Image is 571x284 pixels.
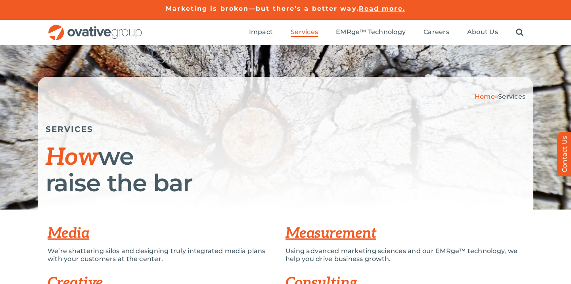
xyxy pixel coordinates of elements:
a: Impact [249,28,273,37]
a: Read more. [359,5,405,12]
a: Search [516,28,523,37]
span: Careers [423,28,449,36]
span: Impact [249,28,273,36]
a: EMRge™ Technology [336,28,406,37]
h1: we raise the bar [46,144,525,196]
a: Home [475,93,495,100]
span: EMRge™ Technology [336,28,406,36]
span: Services [498,93,525,100]
span: About Us [467,28,498,36]
a: About Us [467,28,498,37]
span: How [46,143,98,172]
p: We’re shattering silos and designing truly integrated media plans with your customers at the center. [48,247,274,263]
a: Marketing is broken—but there’s a better way. [166,5,359,12]
a: Services [291,28,318,37]
a: Measurement [285,225,376,242]
span: Services [291,28,318,36]
p: Using advanced marketing sciences and our EMRge™ technology, we help you drive business growth. [285,247,523,263]
span: » [475,93,525,100]
h5: SERVICES [46,124,525,134]
nav: Menu [249,20,523,45]
a: Media [48,225,89,242]
a: Careers [423,28,449,37]
a: OG_Full_horizontal_RGB [48,24,143,31]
